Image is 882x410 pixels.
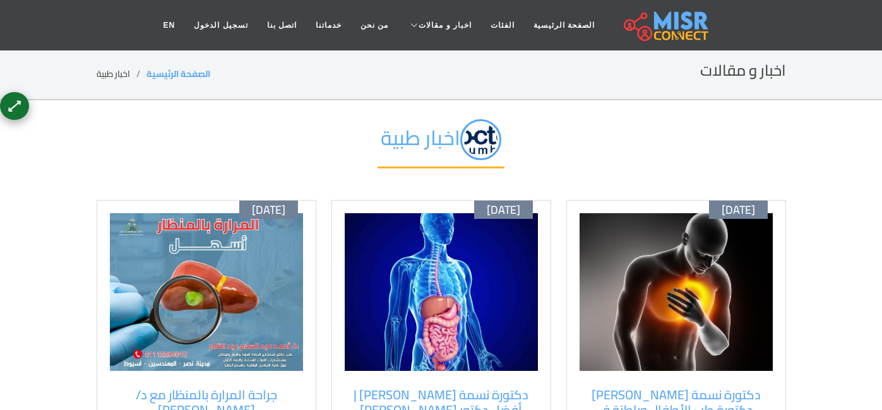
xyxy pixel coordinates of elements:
li: اخبار طبية [97,67,146,81]
a: الفئات [481,13,524,37]
img: دكتورة نسمة خالد الغلبان [580,213,773,371]
span: [DATE] [252,203,285,217]
a: تسجيل الدخول [184,13,257,37]
div: ⟷ [3,94,26,117]
span: اخبار و مقالات [419,20,472,31]
a: من نحن [351,13,398,37]
h2: اخبار طبية [378,119,504,168]
span: [DATE] [487,203,520,217]
a: اتصل بنا [258,13,306,37]
a: اخبار و مقالات [398,13,481,37]
h2: اخبار و مقالات [700,62,786,80]
img: باطنة وجهاز هضمي [345,213,538,371]
a: خدماتنا [306,13,351,37]
img: جراحة المرارة بالمنظار مع دكتور أحمد عبد السلام عبد القادر – استشاري الجراحة العامة والمناظير [110,213,303,371]
span: [DATE] [722,203,755,217]
img: yxkOC7yjaHWuOBhTCHBr.png [460,119,501,160]
a: الصفحة الرئيسية [524,13,604,37]
a: الصفحة الرئيسية [146,66,210,82]
a: EN [154,13,185,37]
img: main.misr_connect [624,9,708,41]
